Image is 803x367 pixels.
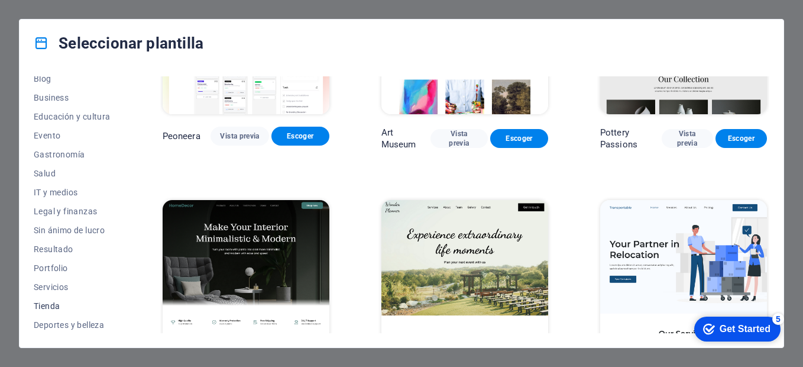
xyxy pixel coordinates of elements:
[34,69,111,88] button: Blog
[34,93,111,102] span: Business
[34,145,111,164] button: Gastronomía
[34,112,111,121] span: Educación y cultura
[34,150,111,159] span: Gastronomía
[34,259,111,278] button: Portfolio
[34,297,111,316] button: Tienda
[34,240,111,259] button: Resultado
[34,164,111,183] button: Salud
[163,200,329,354] img: Home Decor
[271,127,329,146] button: Escoger
[34,131,111,140] span: Evento
[281,131,320,141] span: Escoger
[662,129,713,148] button: Vista previa
[34,169,111,178] span: Salud
[34,226,111,235] span: Sin ánimo de lucro
[34,107,111,126] button: Educación y cultura
[430,129,488,148] button: Vista previa
[725,134,757,143] span: Escoger
[34,316,111,334] button: Deportes y belleza
[34,88,111,107] button: Business
[671,129,704,148] span: Vista previa
[34,207,111,216] span: Legal y finanzas
[34,188,111,197] span: IT y medios
[600,127,662,150] p: Pottery Passions
[35,13,86,24] div: Get Started
[163,130,200,142] p: Peoneera
[440,129,479,148] span: Vista previa
[500,134,539,143] span: Escoger
[34,183,111,202] button: IT y medios
[600,200,767,354] img: Transportable
[34,221,111,240] button: Sin ánimo de lucro
[34,34,203,53] h4: Seleccionar plantilla
[220,131,259,141] span: Vista previa
[34,278,111,297] button: Servicios
[715,129,767,148] button: Escoger
[34,126,111,145] button: Evento
[34,320,111,330] span: Deportes y belleza
[211,127,268,146] button: Vista previa
[34,263,111,273] span: Portfolio
[490,129,548,148] button: Escoger
[34,282,111,292] span: Servicios
[381,127,430,150] p: Art Museum
[88,2,99,14] div: 5
[9,6,96,31] div: Get Started 5 items remaining, 0% complete
[34,301,111,311] span: Tienda
[34,74,111,83] span: Blog
[34,244,111,254] span: Resultado
[34,202,111,221] button: Legal y finanzas
[381,200,548,354] img: Wonder Planner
